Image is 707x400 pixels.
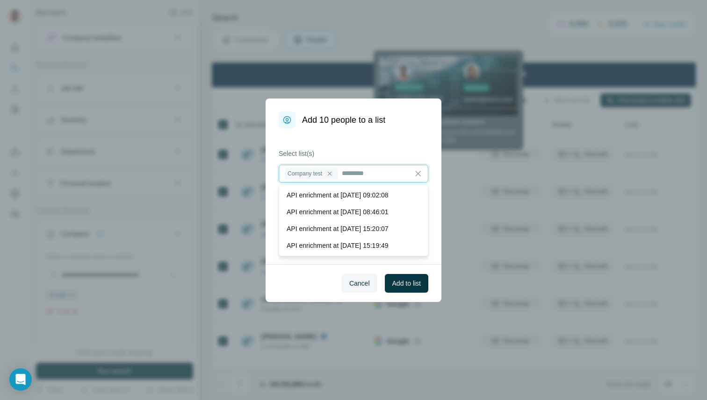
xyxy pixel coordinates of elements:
[349,279,370,288] span: Cancel
[287,241,389,250] p: API enrichment at [DATE] 15:19:49
[287,207,389,217] p: API enrichment at [DATE] 08:46:01
[302,113,385,126] h1: Add 10 people to a list
[287,190,389,200] p: API enrichment at [DATE] 09:02:08
[287,224,389,233] p: API enrichment at [DATE] 15:20:07
[285,168,338,179] div: Company test
[392,279,421,288] span: Add to list
[342,274,377,293] button: Cancel
[176,2,308,22] div: Upgrade plan for full access to Surfe
[385,274,428,293] button: Add to list
[9,368,32,391] div: Open Intercom Messenger
[279,149,428,158] label: Select list(s)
